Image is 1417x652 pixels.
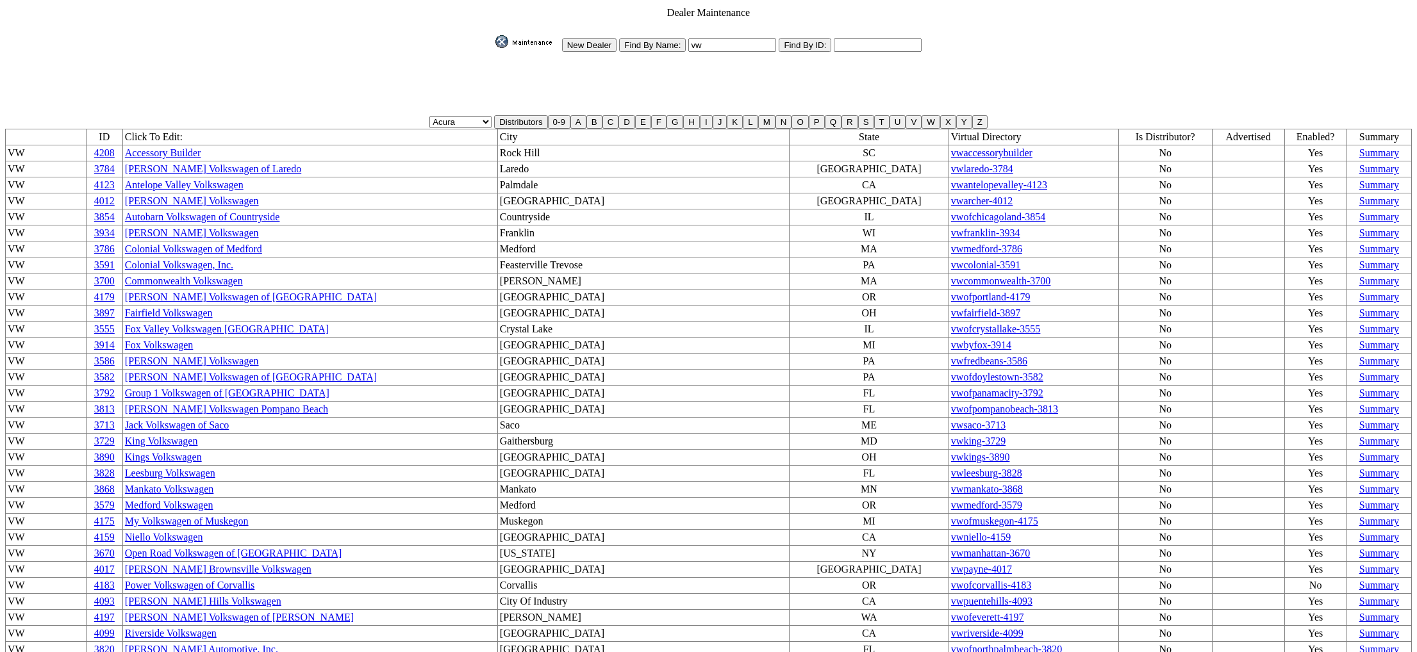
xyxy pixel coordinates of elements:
[497,225,789,241] td: Franklin
[94,227,115,238] a: 3934
[1359,291,1399,302] a: Summary
[951,275,1051,286] span: vwcommonwealth-3700
[1159,147,1172,158] span: No
[951,596,1032,607] span: vwpuentehills-4093
[497,273,789,289] td: [PERSON_NAME]
[858,115,874,129] input: S
[951,291,1031,302] span: vwofportland-4179
[1159,387,1172,398] span: No
[1159,420,1172,430] span: No
[951,179,1047,190] span: vwantelopevalley-4123
[956,115,972,129] input: Y
[570,115,586,129] input: A
[700,115,713,129] input: I
[497,209,789,225] td: Countryside
[1308,307,1323,318] span: Yes
[790,241,949,257] td: MA
[790,434,949,450] td: MD
[951,612,1024,623] span: vwofeverett-4197
[94,564,115,575] a: 4017
[94,387,115,398] a: 3792
[94,580,115,591] a: 4183
[125,452,202,462] a: Kings Volkswagen
[951,532,1011,542] a: vwniello-4159
[497,289,789,306] td: [GEOGRAPHIC_DATA]
[1159,323,1172,334] span: No
[497,434,789,450] td: Gaithersburg
[1308,259,1323,270] span: Yes
[497,257,789,273] td: Feasterville Trevose
[94,259,115,270] a: 3591
[94,195,115,206] a: 4012
[1359,387,1399,398] a: Summary
[1359,179,1399,190] a: Summary
[94,179,115,190] a: 4123
[125,484,214,494] a: Mankato Volkswagen
[790,273,949,289] td: MA
[1359,452,1399,462] a: Summary
[494,115,547,129] input: Distributors
[497,306,789,322] td: [GEOGRAPHIC_DATA]
[949,129,1118,145] td: Virtual Directory
[951,259,1020,270] span: vwcolonial-3591
[94,371,115,382] a: 3582
[951,211,1046,222] a: vwofchicagoland-3854
[6,354,87,370] td: VW
[972,115,988,129] input: Z
[890,115,906,129] input: U
[825,115,841,129] input: Q
[809,115,825,129] input: P
[1308,371,1323,382] span: Yes
[94,355,115,366] a: 3586
[94,275,115,286] a: 3700
[94,436,115,446] a: 3729
[1359,323,1399,334] a: Summary
[94,211,115,222] a: 3854
[775,115,792,129] input: N
[1159,195,1172,206] span: No
[586,115,602,129] input: B
[6,402,87,418] td: VW
[94,452,115,462] a: 3890
[94,420,115,430] a: 3713
[874,115,890,129] input: T
[497,402,789,418] td: [GEOGRAPHIC_DATA]
[635,115,651,129] input: E
[1359,227,1399,238] a: Summary
[94,339,115,350] a: 3914
[1308,147,1323,158] span: Yes
[1359,468,1399,478] a: Summary
[125,355,259,366] a: [PERSON_NAME] Volkswagen
[497,241,789,257] td: Medford
[125,147,201,158] a: Accessory Builder
[951,163,1013,174] span: vwlaredo-3784
[562,38,617,52] input: New Dealer
[951,500,1022,510] span: vwmedford-3579
[1359,612,1399,623] a: Summary
[951,307,1020,318] span: vwfairfield-3897
[940,115,956,129] input: X
[1159,371,1172,382] span: No
[790,418,949,434] td: ME
[497,145,789,161] td: Rock Hill
[790,338,949,354] td: MI
[94,548,115,558] a: 3670
[790,209,949,225] td: IL
[1359,275,1399,286] a: Summary
[951,516,1038,526] a: vwofmuskegon-4175
[1359,548,1399,558] a: Summary
[1359,500,1399,510] a: Summary
[951,484,1023,494] span: vwmankato-3868
[951,339,1011,350] span: vwbyfox-3914
[951,452,1010,462] a: vwkings-3890
[125,596,281,607] a: [PERSON_NAME] Hills Volkswagen
[790,306,949,322] td: OH
[125,628,217,639] a: Riverside Volkswagen
[94,500,115,510] a: 3579
[1308,227,1323,238] span: Yes
[125,403,328,414] a: [PERSON_NAME] Volkswagen Pompano Beach
[6,225,87,241] td: VW
[951,323,1041,334] a: vwofcrystallake-3555
[1359,259,1399,270] a: Summary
